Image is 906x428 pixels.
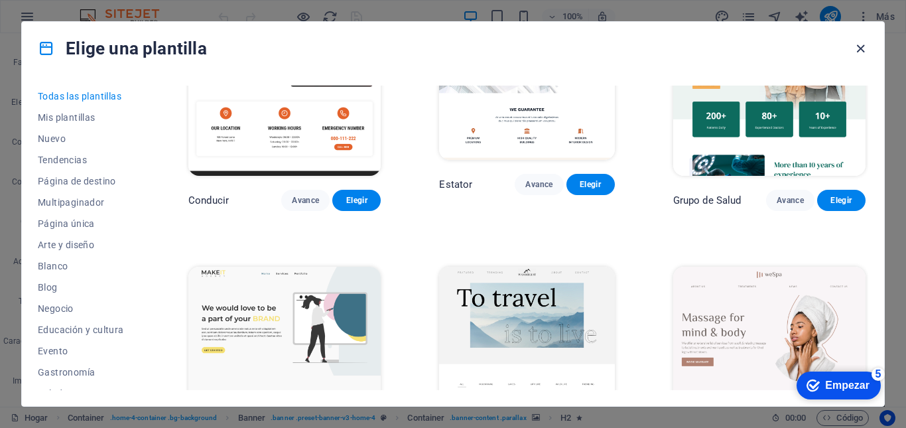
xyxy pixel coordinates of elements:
button: Negocio [38,298,130,319]
button: Página única [38,213,130,234]
font: Negocio [38,303,74,314]
button: Arte y diseño [38,234,130,255]
font: Elegir [580,180,601,189]
button: Página de destino [38,171,130,192]
font: Gastronomía [38,367,95,378]
button: Nuevo [38,128,130,149]
font: Empezar [52,15,96,26]
font: Elige una plantilla [66,38,207,58]
button: Elegir [332,190,381,211]
button: Avance [515,174,563,195]
button: Elegir [817,190,866,211]
font: Blanco [38,261,68,271]
font: Avance [777,196,804,205]
font: Arte y diseño [38,240,94,250]
font: Tendencias [38,155,87,165]
button: Educación y cultura [38,319,130,340]
font: Avance [292,196,319,205]
button: Todas las plantillas [38,86,130,107]
img: Pasión de viajar [439,267,614,428]
button: Blanco [38,255,130,277]
button: Avance [281,190,330,211]
button: Evento [38,340,130,362]
font: Elegir [830,196,852,205]
font: Conducir [188,194,229,206]
button: Gastronomía [38,362,130,383]
font: Blog [38,282,58,293]
button: Salud [38,383,130,404]
font: Todas las plantillas [38,91,121,102]
font: Mis plantillas [38,112,96,123]
button: Tendencias [38,149,130,171]
font: Elegir [346,196,367,205]
font: Evento [38,346,68,356]
font: Salud [38,388,62,399]
font: 5 [102,3,108,15]
font: Avance [525,180,552,189]
button: Multipaginador [38,192,130,213]
font: Grupo de Salud [673,194,742,206]
button: Mis plantillas [38,107,130,128]
div: Empezar Quedan 5 elementos, 0 % completado [23,7,107,35]
font: Estator [439,178,472,190]
font: Página única [38,218,95,229]
font: Multipaginador [38,197,105,208]
button: Blog [38,277,130,298]
font: Página de destino [38,176,116,186]
button: Avance [766,190,814,211]
button: Elegir [566,174,615,195]
font: Nuevo [38,133,66,144]
font: Educación y cultura [38,324,124,335]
